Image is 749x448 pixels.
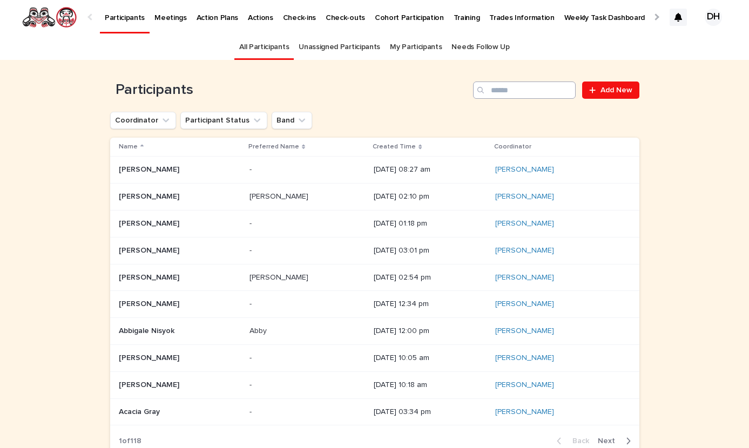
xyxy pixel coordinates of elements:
tr: Abbigale NisyokAbbigale Nisyok AbbyAbby [DATE] 12:00 pm[PERSON_NAME] [110,318,639,345]
button: Coordinator [110,112,176,129]
p: [DATE] 02:54 pm [374,273,487,282]
tr: [PERSON_NAME][PERSON_NAME] [PERSON_NAME][PERSON_NAME] [DATE] 02:10 pm[PERSON_NAME] [110,184,639,211]
tr: [PERSON_NAME][PERSON_NAME] [PERSON_NAME][PERSON_NAME] [DATE] 02:54 pm[PERSON_NAME] [110,264,639,291]
a: Unassigned Participants [299,35,380,60]
p: [PERSON_NAME] [119,163,181,174]
a: [PERSON_NAME] [495,327,554,336]
p: Preferred Name [248,141,299,153]
p: [PERSON_NAME] [119,378,181,390]
p: Coordinator [494,141,531,153]
p: [PERSON_NAME] [119,244,181,255]
p: [PERSON_NAME] [119,351,181,363]
p: [PERSON_NAME] [119,190,181,201]
a: [PERSON_NAME] [495,354,554,363]
p: [DATE] 10:05 am [374,354,487,363]
button: Next [593,436,639,446]
a: [PERSON_NAME] [495,219,554,228]
a: Needs Follow Up [451,35,509,60]
span: Next [598,437,622,445]
a: [PERSON_NAME] [495,273,554,282]
p: [DATE] 01:18 pm [374,219,487,228]
div: DH [705,9,722,26]
a: [PERSON_NAME] [495,192,554,201]
button: Back [548,436,593,446]
button: Band [272,112,312,129]
p: Abbigale Nisyok [119,324,177,336]
input: Search [473,82,576,99]
p: [DATE] 03:34 pm [374,408,487,417]
button: Participant Status [180,112,267,129]
a: My Participants [390,35,442,60]
a: [PERSON_NAME] [495,408,554,417]
a: [PERSON_NAME] [495,165,554,174]
p: [DATE] 12:34 pm [374,300,487,309]
p: - [249,217,254,228]
p: - [249,405,254,417]
tr: [PERSON_NAME][PERSON_NAME] -- [DATE] 03:01 pm[PERSON_NAME] [110,237,639,264]
span: Back [566,437,589,445]
p: Name [119,141,138,153]
tr: Acacia GrayAcacia Gray -- [DATE] 03:34 pm[PERSON_NAME] [110,398,639,425]
p: [DATE] 10:18 am [374,381,487,390]
a: Add New [582,82,639,99]
p: [DATE] 08:27 am [374,165,487,174]
p: - [249,351,254,363]
tr: [PERSON_NAME][PERSON_NAME] -- [DATE] 12:34 pm[PERSON_NAME] [110,291,639,318]
tr: [PERSON_NAME][PERSON_NAME] -- [DATE] 01:18 pm[PERSON_NAME] [110,210,639,237]
p: [PERSON_NAME] [119,271,181,282]
p: - [249,244,254,255]
a: All Participants [239,35,289,60]
p: [DATE] 02:10 pm [374,192,487,201]
a: [PERSON_NAME] [495,246,554,255]
p: [DATE] 12:00 pm [374,327,487,336]
p: - [249,297,254,309]
tr: [PERSON_NAME][PERSON_NAME] -- [DATE] 10:05 am[PERSON_NAME] [110,344,639,371]
p: Abby [249,324,269,336]
p: [PERSON_NAME] [119,297,181,309]
img: rNyI97lYS1uoOg9yXW8k [22,6,77,28]
a: [PERSON_NAME] [495,381,554,390]
p: [PERSON_NAME] [249,190,311,201]
tr: [PERSON_NAME][PERSON_NAME] -- [DATE] 10:18 am[PERSON_NAME] [110,371,639,398]
p: Acacia Gray [119,405,162,417]
span: Add New [600,86,632,94]
tr: [PERSON_NAME][PERSON_NAME] -- [DATE] 08:27 am[PERSON_NAME] [110,157,639,184]
a: [PERSON_NAME] [495,300,554,309]
p: - [249,378,254,390]
p: [DATE] 03:01 pm [374,246,487,255]
p: - [249,163,254,174]
p: [PERSON_NAME] [119,217,181,228]
p: Created Time [373,141,416,153]
h1: Participants [110,82,469,99]
p: [PERSON_NAME] [249,271,311,282]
